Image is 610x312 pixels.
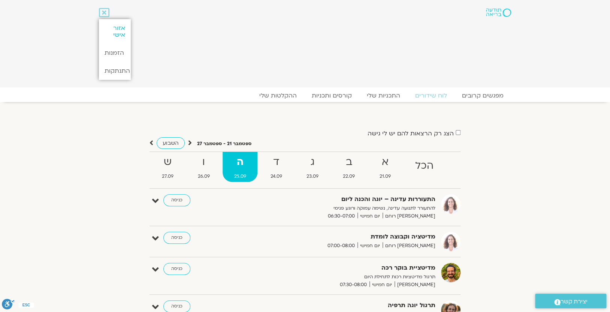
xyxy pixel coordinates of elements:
strong: א [368,154,402,171]
strong: ד [259,154,293,171]
a: יצירת קשר [535,294,606,308]
strong: התעוררות עדינה – יוגה והכנה ליום [252,194,435,204]
a: מפגשים קרובים [455,92,511,99]
a: הכל [404,152,445,182]
a: כניסה [163,263,190,275]
a: התנתקות [99,62,130,80]
span: יום חמישי [357,212,383,220]
span: [PERSON_NAME] רוחם [383,242,435,250]
label: הצג רק הרצאות להם יש לי גישה [368,130,454,137]
strong: ש [150,154,185,171]
strong: מדיטציית בוקר רכה [252,263,435,273]
a: כניסה [163,194,190,206]
strong: ו [186,154,221,171]
strong: הכל [404,157,445,174]
a: הזמנות [99,44,130,62]
span: יום חמישי [369,281,395,289]
span: 22.09 [332,172,366,180]
strong: ב [332,154,366,171]
a: ג23.09 [295,152,330,182]
strong: ג [295,154,330,171]
a: השבוע [157,137,185,149]
span: [PERSON_NAME] רוחם [383,212,435,220]
a: כניסה [163,232,190,244]
strong: ה [223,154,257,171]
a: ההקלטות שלי [252,92,304,99]
span: 21.09 [368,172,402,180]
span: 23.09 [295,172,330,180]
span: 06:30-07:00 [325,212,357,220]
span: 07:00-08:00 [325,242,357,250]
span: 25.09 [223,172,257,180]
span: 24.09 [259,172,293,180]
a: א21.09 [368,152,402,182]
span: יום חמישי [357,242,383,250]
a: קורסים ותכניות [304,92,359,99]
p: ספטמבר 21 - ספטמבר 27 [197,140,251,148]
a: התכניות שלי [359,92,408,99]
a: לוח שידורים [408,92,455,99]
a: ש27.09 [150,152,185,182]
strong: תרגול יוגה תרפיה [252,300,435,310]
span: השבוע [163,139,179,147]
p: תרגול מדיטציות רכות לתחילת היום [252,273,435,281]
a: ב22.09 [332,152,366,182]
a: ו26.09 [186,152,221,182]
nav: Menu [99,92,511,99]
span: [PERSON_NAME] [395,281,435,289]
p: להתעורר לתנועה עדינה, נשימה עמוקה ורוגע פנימי [252,204,435,212]
span: 27.09 [150,172,185,180]
span: 26.09 [186,172,221,180]
span: 07:30-08:00 [337,281,369,289]
a: ד24.09 [259,152,293,182]
a: ה25.09 [223,152,257,182]
span: יצירת קשר [561,297,588,307]
strong: מדיטציה וקבוצה לומדת [252,232,435,242]
a: אזור אישי [99,19,130,44]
